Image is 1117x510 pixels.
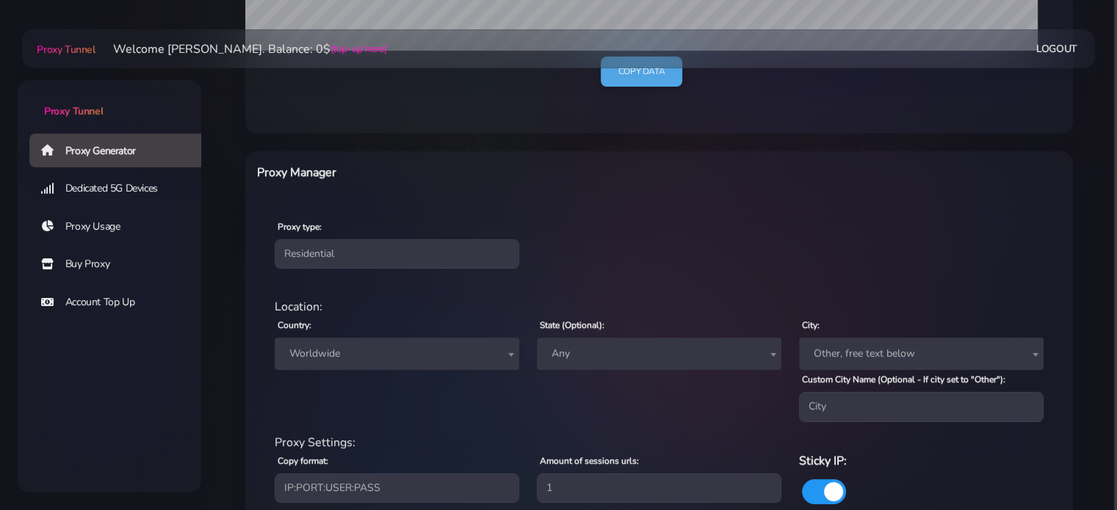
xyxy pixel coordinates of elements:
label: Proxy type: [278,220,322,233]
label: City: [802,318,820,332]
span: Proxy Tunnel [44,104,103,118]
a: Buy Proxy [29,247,213,281]
h6: Sticky IP: [799,451,1044,470]
h6: Proxy Manager [257,163,719,182]
span: Other, free text below [799,338,1044,370]
a: Dedicated 5G Devices [29,172,213,205]
span: Any [537,338,781,370]
label: State (Optional): [540,318,604,332]
span: Any [546,343,773,364]
a: Account Top Up [29,285,213,319]
div: Proxy Settings: [266,434,1052,451]
a: Copy data [601,57,682,87]
a: Proxy Generator [29,134,213,167]
label: Amount of sessions urls: [540,454,639,467]
a: Proxy Tunnel [18,80,201,119]
span: Proxy Tunnel [37,43,95,57]
span: Other, free text below [808,343,1035,364]
input: City [799,392,1044,421]
iframe: Webchat Widget [900,270,1099,492]
label: Custom City Name (Optional - If city set to "Other"): [802,373,1005,386]
span: Worldwide [283,343,510,364]
div: Location: [266,298,1052,316]
span: Worldwide [275,338,519,370]
label: Country: [278,318,311,332]
a: (top-up here) [330,41,387,57]
li: Welcome [PERSON_NAME]. Balance: 0$ [95,40,387,58]
label: Copy format: [278,454,328,467]
a: Proxy Usage [29,210,213,244]
a: Proxy Tunnel [34,37,95,61]
a: Logout [1036,35,1077,62]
